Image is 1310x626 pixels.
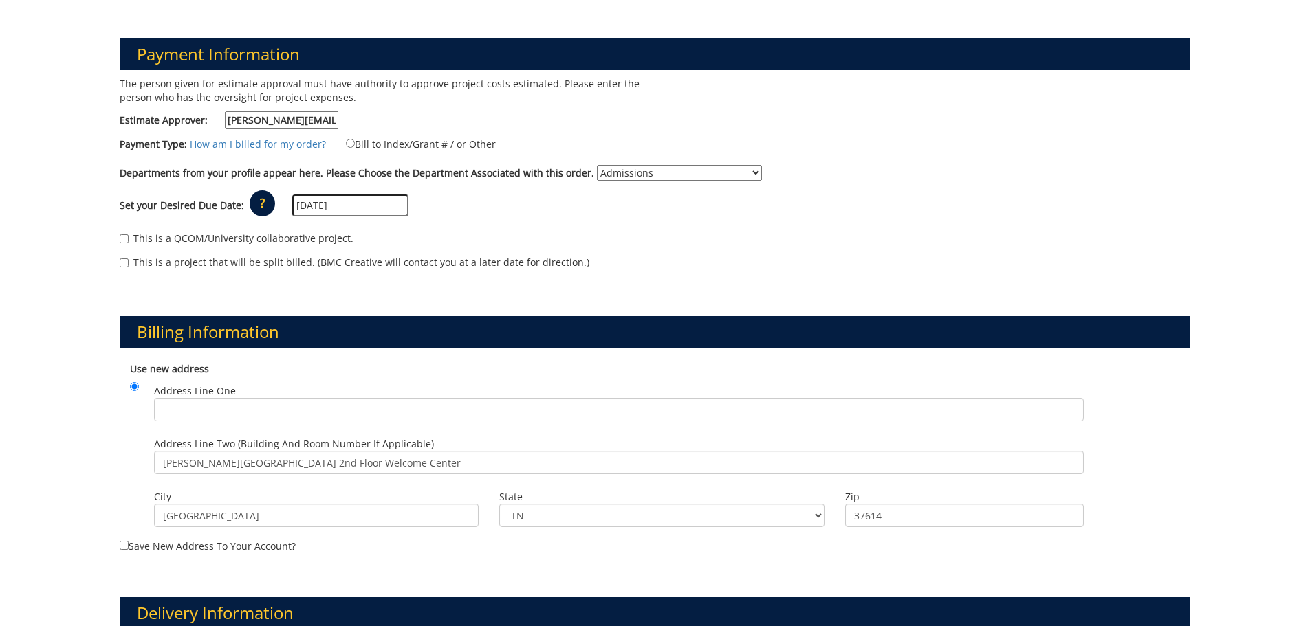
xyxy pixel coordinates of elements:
[329,136,496,151] label: Bill to Index/Grant # / or Other
[120,38,1191,70] h3: Payment Information
[845,504,1084,527] input: Zip
[154,490,479,504] label: City
[154,384,1084,421] label: Address Line One
[120,256,589,269] label: This is a project that will be split billed. (BMC Creative will contact you at a later date for d...
[499,490,825,504] label: State
[120,166,594,180] label: Departments from your profile appear here. Please Choose the Department Associated with this order.
[130,362,209,375] b: Use new address
[120,541,129,550] input: Save new address to your account?
[120,234,129,243] input: This is a QCOM/University collaborative project.
[250,190,275,216] p: ?
[225,111,338,129] input: Estimate Approver:
[154,451,1084,474] input: Address Line Two (Building and Room Number if applicable)
[120,316,1191,348] h3: Billing Information
[120,77,645,104] p: The person given for estimate approval must have authority to approve project costs estimated. Pl...
[292,194,408,216] input: MM/DD/YYYY
[154,504,479,527] input: City
[120,258,129,267] input: This is a project that will be split billed. (BMC Creative will contact you at a later date for d...
[120,232,353,245] label: This is a QCOM/University collaborative project.
[120,199,244,212] label: Set your Desired Due Date:
[120,137,187,151] label: Payment Type:
[154,398,1084,421] input: Address Line One
[190,137,326,150] a: How am I billed for my order?
[346,139,355,148] input: Bill to Index/Grant # / or Other
[154,437,1084,474] label: Address Line Two (Building and Room Number if applicable)
[120,111,338,129] label: Estimate Approver:
[845,490,1084,504] label: Zip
